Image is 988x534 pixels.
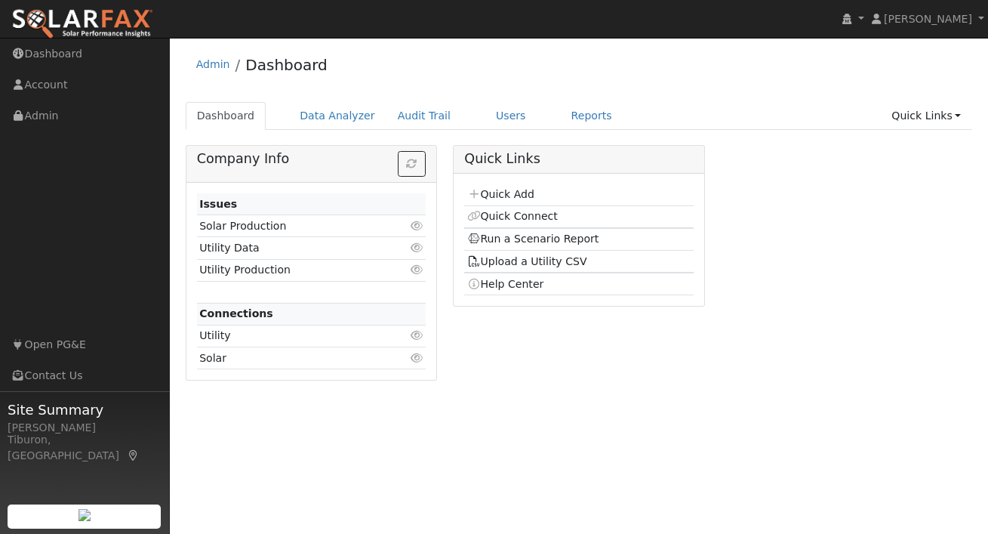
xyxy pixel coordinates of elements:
strong: Connections [199,307,273,319]
a: Data Analyzer [288,102,386,130]
a: Quick Add [467,188,534,200]
i: Click to view [410,353,423,363]
h5: Company Info [197,151,426,167]
a: Map [127,449,140,461]
i: Click to view [410,264,423,275]
span: Site Summary [8,400,162,420]
h5: Quick Links [464,151,693,167]
td: Utility [197,325,389,347]
a: Users [485,102,537,130]
td: Utility Data [197,237,389,259]
td: Solar [197,347,389,369]
div: [PERSON_NAME] [8,420,162,436]
td: Utility Production [197,259,389,281]
div: Tiburon, [GEOGRAPHIC_DATA] [8,432,162,464]
img: SolarFax [11,8,153,40]
td: Solar Production [197,215,389,237]
a: Dashboard [186,102,266,130]
a: Run a Scenario Report [467,233,599,245]
a: Audit Trail [386,102,462,130]
a: Quick Connect [467,210,558,222]
i: Click to view [410,330,423,341]
a: Admin [196,58,230,70]
a: Quick Links [880,102,972,130]
img: retrieve [78,509,91,521]
a: Help Center [467,278,544,290]
a: Dashboard [245,56,328,74]
a: Reports [560,102,623,130]
a: Upload a Utility CSV [467,255,587,267]
span: [PERSON_NAME] [884,13,972,25]
i: Click to view [410,242,423,253]
i: Click to view [410,221,423,231]
strong: Issues [199,198,237,210]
